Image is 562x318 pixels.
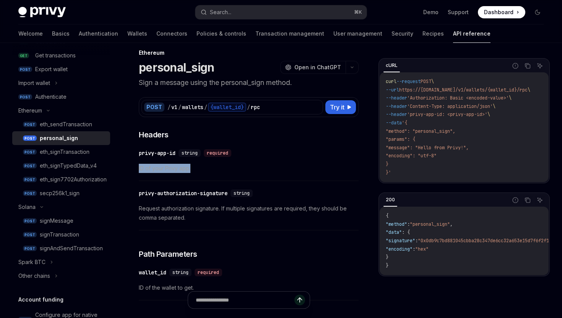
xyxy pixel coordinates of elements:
div: privy-app-id [139,149,175,157]
h1: personal_sign [139,60,214,74]
a: Recipes [422,24,444,43]
span: "data" [386,229,402,235]
span: "message": "Hello from Privy!", [386,145,469,151]
button: Report incorrect code [510,195,520,205]
a: API reference [453,24,491,43]
button: Ask AI [535,195,545,205]
div: signTransaction [40,230,79,239]
a: Demo [423,8,439,16]
div: Import wallet [18,78,50,88]
span: "signature" [386,238,415,244]
span: "personal_sign" [410,221,450,227]
span: --url [386,87,399,93]
a: Transaction management [255,24,324,43]
div: Solana [18,202,36,212]
div: rpc [251,103,260,111]
span: : [413,246,415,252]
div: Get transactions [35,51,76,60]
span: Try it [330,103,344,112]
span: Path Parameters [139,249,197,259]
span: ID of the wallet to get. [139,283,359,292]
span: \ [493,103,495,109]
a: POSTExport wallet [12,62,110,76]
button: Try it [325,100,356,114]
a: Authentication [79,24,118,43]
span: string [182,150,198,156]
button: Report incorrect code [510,61,520,71]
a: POSTsignMessage [12,214,110,228]
span: POST [23,218,37,224]
div: Other chains [18,271,50,280]
div: cURL [383,61,400,70]
a: POSTeth_sendTransaction [12,117,110,131]
span: } [386,263,388,269]
a: GETGet transactions [12,49,110,62]
span: }' [386,170,391,176]
div: required [195,269,222,276]
span: POST [23,122,37,127]
a: Basics [52,24,70,43]
div: Ethereum [139,49,359,57]
a: Policies & controls [197,24,246,43]
a: Support [448,8,469,16]
span: string [172,269,188,276]
span: POST [18,94,32,100]
a: POSTsignAndSendTransaction [12,241,110,255]
span: POST [18,67,32,72]
div: signMessage [40,216,73,225]
img: dark logo [18,7,66,18]
span: POST [23,135,37,141]
h5: Account funding [18,295,63,304]
span: \ [509,95,512,101]
div: required [204,149,231,157]
a: POSTpersonal_sign [12,131,110,145]
a: POSTeth_signTypedData_v4 [12,159,110,173]
a: Connectors [156,24,187,43]
a: POSTsecp256k1_sign [12,186,110,200]
div: eth_sendTransaction [40,120,92,129]
div: wallets [182,103,203,111]
button: Copy the contents from the code block [523,195,533,205]
div: / [178,103,181,111]
span: { [386,213,388,219]
span: } [386,254,388,260]
a: POSTeth_signTransaction [12,145,110,159]
div: eth_sign7702Authorization [40,175,107,184]
span: Open in ChatGPT [294,64,341,71]
div: personal_sign [40,134,78,143]
span: ⌘ K [354,9,362,15]
span: '{ [402,120,407,126]
div: v1 [171,103,177,111]
a: Wallets [127,24,147,43]
span: \ [487,111,490,117]
span: Headers [139,129,169,140]
span: 'Content-Type: application/json' [407,103,493,109]
div: Search... [210,8,231,17]
span: : [415,238,418,244]
button: Toggle dark mode [531,6,544,18]
span: ID of your Privy app. [139,164,359,173]
span: POST [23,163,37,169]
div: / [247,103,250,111]
span: "encoding": "utf-8" [386,153,437,159]
span: POST [23,246,37,251]
div: eth_signTypedData_v4 [40,161,97,170]
span: POST [421,78,431,85]
div: signAndSendTransaction [40,244,103,253]
a: POSTAuthenticate [12,90,110,104]
span: --header [386,95,407,101]
div: / [167,103,171,111]
span: Request authorization signature. If multiple signatures are required, they should be comma separa... [139,204,359,222]
span: --data [386,120,402,126]
span: https://[DOMAIN_NAME]/v1/wallets/{wallet_id}/rpc [399,87,528,93]
span: curl [386,78,396,85]
span: POST [23,177,37,183]
span: GET [18,53,29,59]
p: Sign a message using the personal_sign method. [139,77,359,88]
span: \ [528,87,530,93]
span: "method": "personal_sign", [386,128,455,134]
span: --request [396,78,421,85]
div: 200 [383,195,397,204]
span: string [234,190,250,196]
a: Dashboard [478,6,525,18]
